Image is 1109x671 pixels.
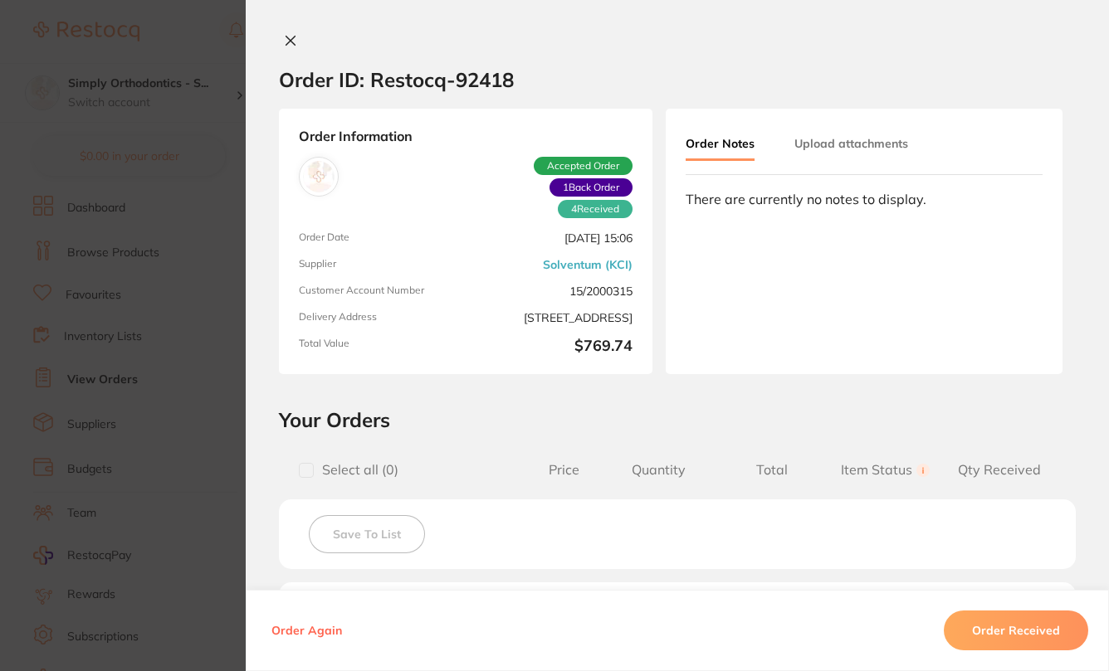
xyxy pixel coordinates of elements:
[309,515,425,553] button: Save To List
[550,178,633,197] span: Back orders
[543,258,633,271] a: Solventum (KCI)
[558,200,633,218] span: Received
[716,462,829,478] span: Total
[299,231,459,245] span: Order Date
[299,129,633,143] strong: Order Information
[526,462,602,478] span: Price
[686,129,755,161] button: Order Notes
[279,407,1076,432] h2: Your Orders
[534,157,633,175] span: Accepted Order
[472,231,633,245] span: [DATE] 15:06
[299,258,459,271] span: Supplier
[686,192,1043,207] div: There are currently no notes to display.
[472,284,633,298] span: 15/2000315
[794,129,908,158] button: Upload attachments
[279,67,514,92] h2: Order ID: Restocq- 92418
[266,623,347,638] button: Order Again
[602,462,716,478] span: Quantity
[303,161,335,192] img: Solventum (KCI)
[828,462,942,478] span: Item Status
[299,284,459,298] span: Customer Account Number
[472,311,633,324] span: [STREET_ADDRESS]
[314,462,398,478] span: Select all ( 0 )
[472,338,633,355] b: $769.74
[299,311,459,324] span: Delivery Address
[942,462,1056,478] span: Qty Received
[944,610,1088,650] button: Order Received
[299,338,459,355] span: Total Value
